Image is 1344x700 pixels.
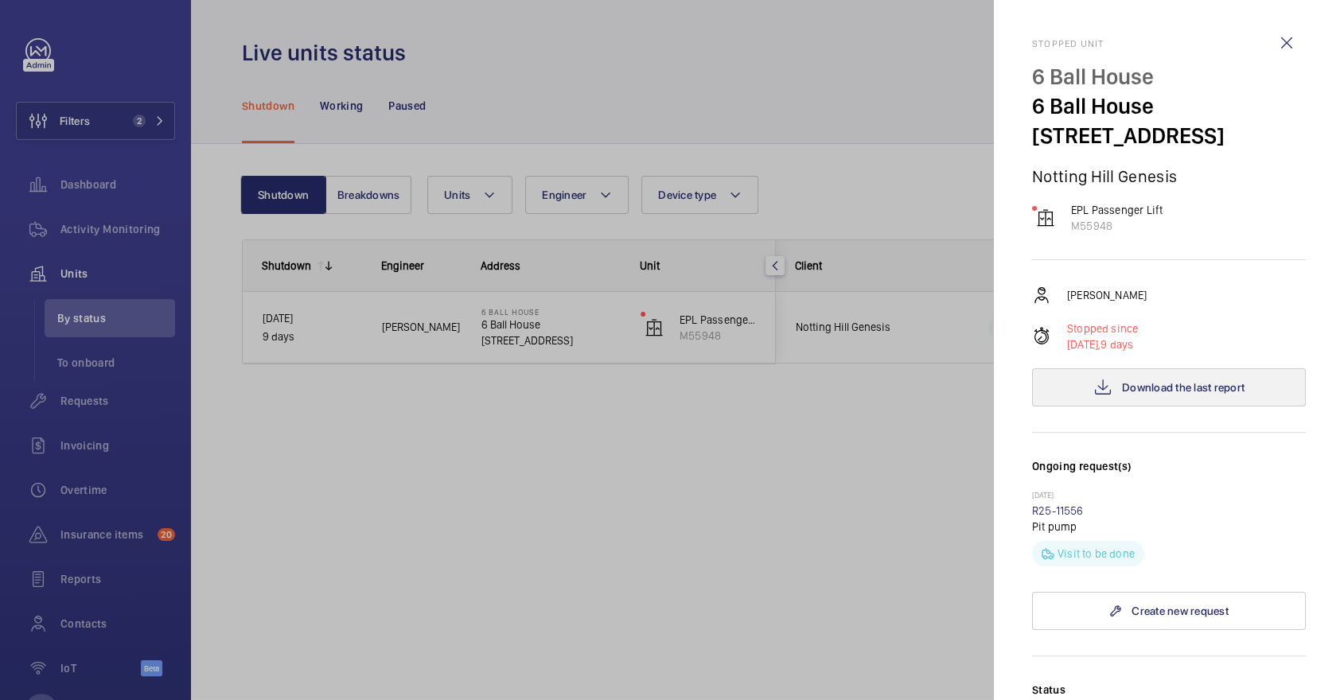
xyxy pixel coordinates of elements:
[1071,218,1163,234] p: M55948
[1032,682,1306,698] label: Status
[1067,287,1147,303] p: [PERSON_NAME]
[1032,458,1306,490] h3: Ongoing request(s)
[1122,381,1245,394] span: Download the last report
[1032,592,1306,630] a: Create new request
[1032,62,1306,91] p: 6 Ball House
[1032,368,1306,406] button: Download the last report
[1067,321,1138,336] p: Stopped since
[1032,504,1084,517] a: R25-11556
[1071,202,1163,218] p: EPL Passenger Lift
[1067,336,1138,352] p: 9 days
[1032,490,1306,503] p: [DATE]
[1032,166,1306,186] p: Notting Hill Genesis
[1058,546,1135,562] p: Visit to be done
[1032,519,1306,535] p: Pit pump
[1032,121,1306,150] p: [STREET_ADDRESS]
[1036,208,1055,227] img: elevator.svg
[1032,91,1306,121] p: 6 Ball House
[1032,38,1306,49] h2: Stopped unit
[1067,338,1101,351] span: [DATE],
